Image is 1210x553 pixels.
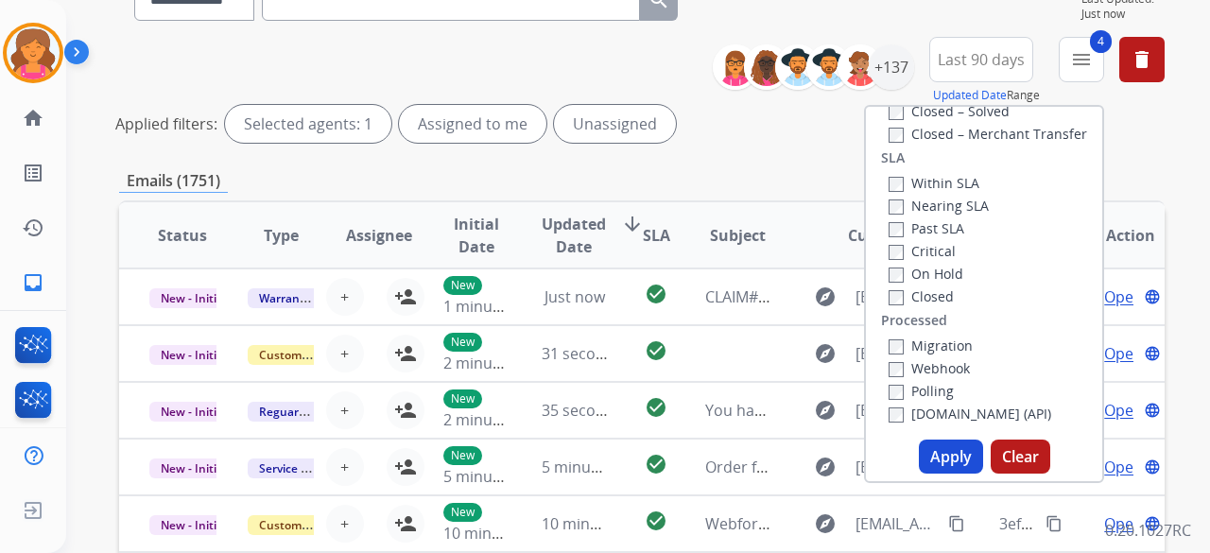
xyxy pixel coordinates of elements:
[326,448,364,486] button: +
[1081,7,1165,22] span: Just now
[1070,48,1093,71] mat-icon: menu
[542,400,652,421] span: 35 seconds ago
[1104,285,1143,308] span: Open
[645,453,667,475] mat-icon: check_circle
[1144,402,1161,419] mat-icon: language
[340,285,349,308] span: +
[542,457,643,477] span: 5 minutes ago
[1144,458,1161,475] mat-icon: language
[149,402,237,422] span: New - Initial
[645,339,667,362] mat-icon: check_circle
[889,222,904,237] input: Past SLA
[394,285,417,308] mat-icon: person_add
[119,169,228,193] p: Emails (1751)
[394,399,417,422] mat-icon: person_add
[554,105,676,143] div: Unassigned
[814,399,837,422] mat-icon: explore
[814,512,837,535] mat-icon: explore
[889,177,904,192] input: Within SLA
[443,296,537,317] span: 1 minute ago
[856,512,937,535] span: [EMAIL_ADDRESS][DOMAIN_NAME]
[115,112,217,135] p: Applied filters:
[933,87,1040,103] span: Range
[869,44,914,90] div: +137
[542,213,606,258] span: Updated Date
[889,242,956,260] label: Critical
[346,224,412,247] span: Assignee
[991,440,1050,474] button: Clear
[542,513,651,534] span: 10 minutes ago
[443,276,482,295] p: New
[1104,512,1143,535] span: Open
[544,286,605,307] span: Just now
[443,523,553,544] span: 10 minutes ago
[889,199,904,215] input: Nearing SLA
[1144,515,1161,532] mat-icon: language
[643,224,670,247] span: SLA
[149,288,237,308] span: New - Initial
[889,102,1010,120] label: Closed – Solved
[340,512,349,535] span: +
[394,512,417,535] mat-icon: person_add
[149,515,237,535] span: New - Initial
[326,278,364,316] button: +
[326,505,364,543] button: +
[881,311,947,330] label: Processed
[443,446,482,465] p: New
[340,399,349,422] span: +
[889,219,964,237] label: Past SLA
[848,224,922,247] span: Customer
[1104,399,1143,422] span: Open
[248,288,345,308] span: Warranty Ops
[443,213,510,258] span: Initial Date
[248,402,334,422] span: Reguard CS
[326,335,364,372] button: +
[621,213,644,235] mat-icon: arrow_downward
[399,105,546,143] div: Assigned to me
[889,245,904,260] input: Critical
[919,440,983,474] button: Apply
[814,342,837,365] mat-icon: explore
[542,343,652,364] span: 31 seconds ago
[705,286,1196,307] span: CLAIM# 70466017-6D29-45F6-915C-A281BE0488F3, ORDER# 40467295
[1059,37,1104,82] button: 4
[856,399,937,422] span: [EMAIL_ADDRESS][DOMAIN_NAME]
[889,337,973,354] label: Migration
[889,125,1087,143] label: Closed – Merchant Transfer
[443,466,544,487] span: 5 minutes ago
[264,224,299,247] span: Type
[1144,288,1161,305] mat-icon: language
[889,362,904,377] input: Webhook
[889,174,979,192] label: Within SLA
[340,456,349,478] span: +
[814,285,837,308] mat-icon: explore
[394,456,417,478] mat-icon: person_add
[22,271,44,294] mat-icon: inbox
[158,224,207,247] span: Status
[938,56,1025,63] span: Last 90 days
[889,268,904,283] input: On Hold
[225,105,391,143] div: Selected agents: 1
[889,382,954,400] label: Polling
[443,503,482,522] p: New
[948,515,965,532] mat-icon: content_copy
[7,26,60,79] img: avatar
[326,391,364,429] button: +
[889,105,904,120] input: Closed – Solved
[705,513,1133,534] span: Webform from [EMAIL_ADDRESS][DOMAIN_NAME] on [DATE]
[1105,519,1191,542] p: 0.20.1027RC
[710,224,766,247] span: Subject
[1144,345,1161,362] mat-icon: language
[443,333,482,352] p: New
[1090,30,1112,53] span: 4
[889,407,904,423] input: [DOMAIN_NAME] (API)
[443,389,482,408] p: New
[443,353,544,373] span: 2 minutes ago
[889,287,954,305] label: Closed
[645,396,667,419] mat-icon: check_circle
[889,290,904,305] input: Closed
[1046,515,1063,532] mat-icon: content_copy
[149,345,237,365] span: New - Initial
[1104,342,1143,365] span: Open
[443,409,544,430] span: 2 minutes ago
